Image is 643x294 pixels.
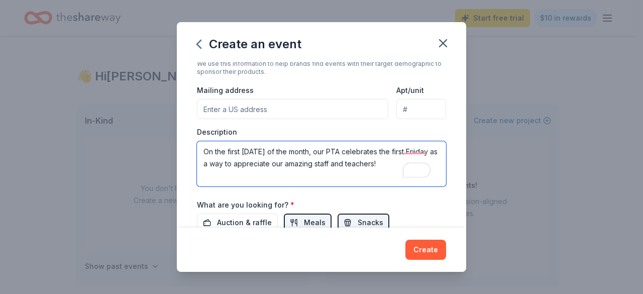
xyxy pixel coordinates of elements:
label: What are you looking for? [197,200,294,210]
span: Auction & raffle [217,217,272,229]
textarea: To enrich screen reader interactions, please activate Accessibility in Grammarly extension settings [197,141,446,186]
span: Meals [304,217,326,229]
input: # [396,99,446,119]
button: Auction & raffle [197,214,278,232]
div: Create an event [197,36,301,52]
span: Snacks [358,217,383,229]
label: Mailing address [197,85,254,95]
button: Create [405,240,446,260]
button: Meals [284,214,332,232]
input: Enter a US address [197,99,388,119]
label: Apt/unit [396,85,424,95]
label: Description [197,127,237,137]
div: We use this information to help brands find events with their target demographic to sponsor their... [197,60,446,76]
button: Snacks [338,214,389,232]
